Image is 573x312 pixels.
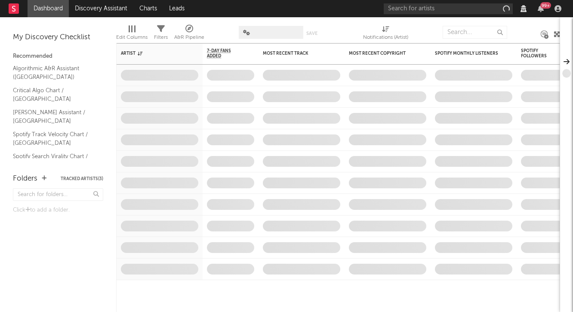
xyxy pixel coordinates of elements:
[174,32,204,43] div: A&R Pipeline
[121,51,185,56] div: Artist
[538,5,544,12] button: 99+
[116,32,148,43] div: Edit Columns
[13,174,37,184] div: Folders
[154,22,168,47] div: Filters
[174,22,204,47] div: A&R Pipeline
[306,31,317,36] button: Save
[154,32,168,43] div: Filters
[13,108,95,125] a: [PERSON_NAME] Assistant / [GEOGRAPHIC_DATA]
[349,51,413,56] div: Most Recent Copyright
[384,3,513,14] input: Search for artists
[61,177,103,181] button: Tracked Artists(3)
[13,64,95,81] a: Algorithmic A&R Assistant ([GEOGRAPHIC_DATA])
[435,51,499,56] div: Spotify Monthly Listeners
[521,48,551,59] div: Spotify Followers
[116,22,148,47] div: Edit Columns
[13,86,95,103] a: Critical Algo Chart / [GEOGRAPHIC_DATA]
[13,32,103,43] div: My Discovery Checklist
[13,130,95,147] a: Spotify Track Velocity Chart / [GEOGRAPHIC_DATA]
[263,51,327,56] div: Most Recent Track
[13,188,103,201] input: Search for folders...
[13,205,103,215] div: Click to add a folder.
[363,32,408,43] div: Notifications (Artist)
[363,22,408,47] div: Notifications (Artist)
[443,26,507,39] input: Search...
[13,51,103,62] div: Recommended
[540,2,551,9] div: 99 +
[207,48,241,59] span: 7-Day Fans Added
[13,152,95,169] a: Spotify Search Virality Chart / [GEOGRAPHIC_DATA]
